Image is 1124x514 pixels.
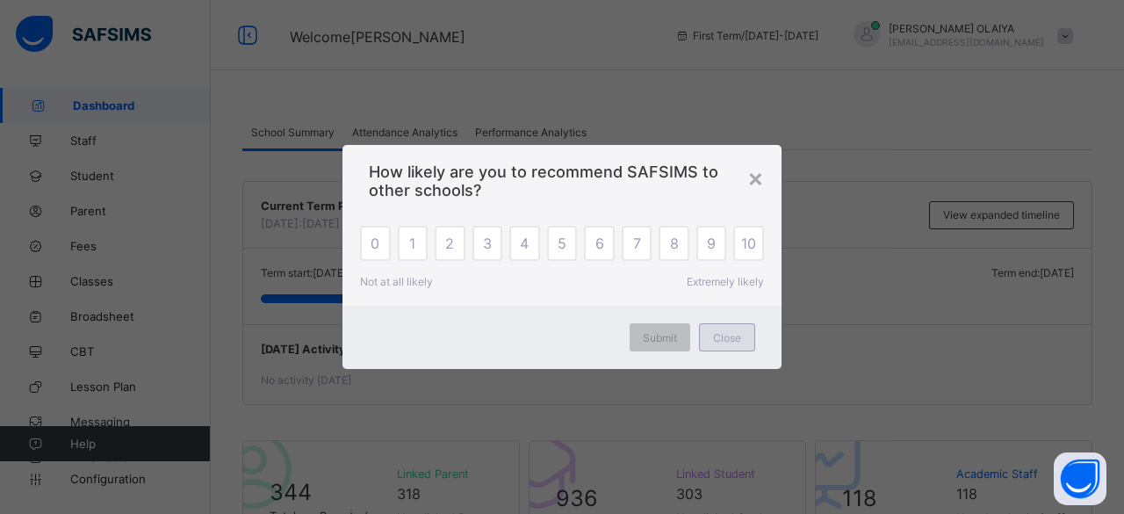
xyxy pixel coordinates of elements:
div: × [747,163,764,192]
span: 10 [741,235,756,252]
button: Open asap [1054,452,1106,505]
span: 8 [670,235,679,252]
span: 7 [633,235,641,252]
span: Close [713,331,741,344]
span: 9 [707,235,716,252]
div: 0 [360,226,391,261]
span: 1 [409,235,415,252]
span: 5 [558,235,566,252]
span: 4 [520,235,529,252]
span: 6 [595,235,604,252]
span: Not at all likely [360,275,433,288]
span: Submit [643,331,677,344]
span: How likely are you to recommend SAFSIMS to other schools? [369,163,755,199]
span: Extremely likely [687,275,764,288]
span: 2 [445,235,454,252]
span: 3 [483,235,492,252]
